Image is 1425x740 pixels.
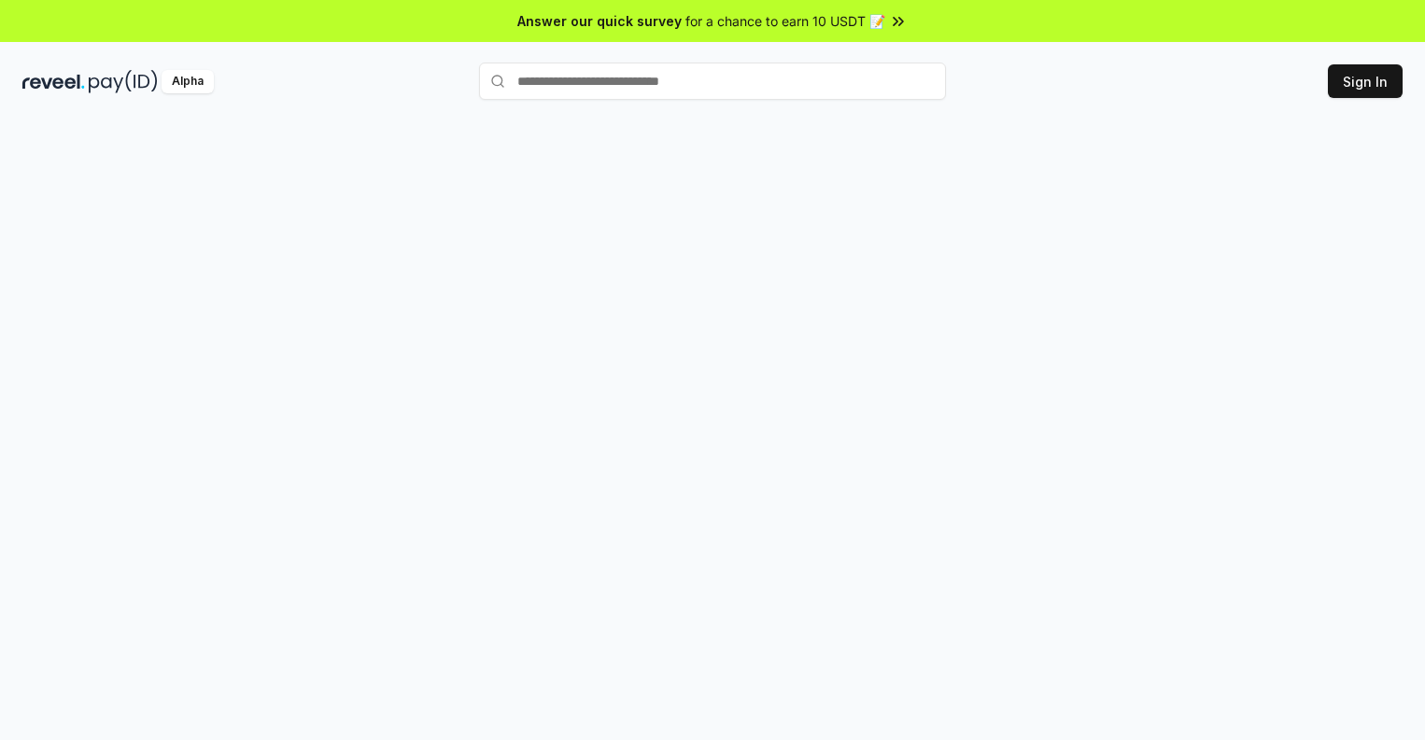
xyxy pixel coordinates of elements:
[1328,64,1403,98] button: Sign In
[22,70,85,93] img: reveel_dark
[517,11,682,31] span: Answer our quick survey
[685,11,885,31] span: for a chance to earn 10 USDT 📝
[89,70,158,93] img: pay_id
[162,70,214,93] div: Alpha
